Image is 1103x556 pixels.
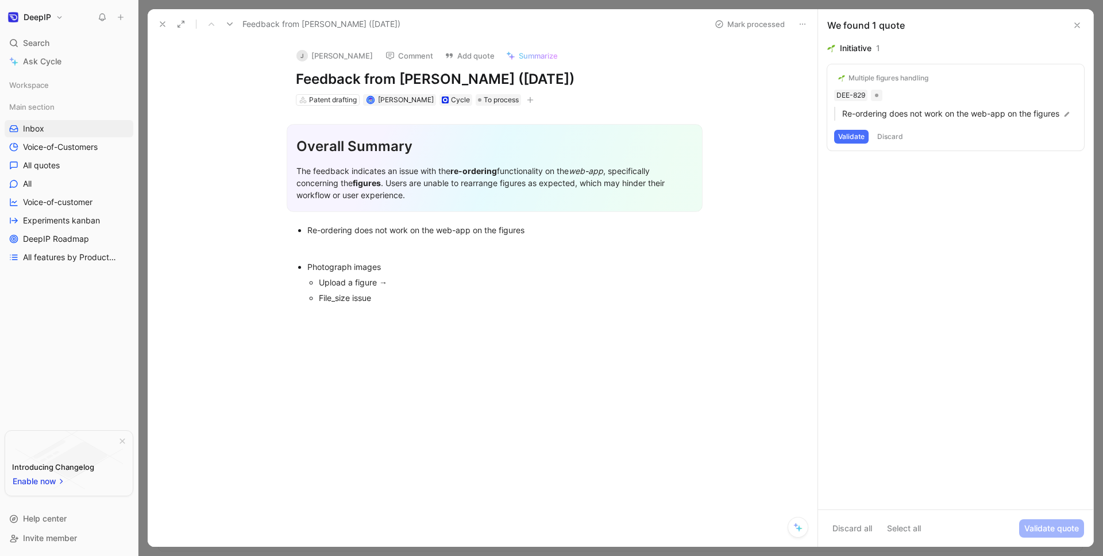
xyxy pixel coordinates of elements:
[319,276,693,288] div: Upload a figure →
[9,101,55,113] span: Main section
[5,9,66,25] button: DeepIPDeepIP
[450,166,497,176] strong: re-ordering
[5,175,133,192] a: All
[5,34,133,52] div: Search
[242,17,400,31] span: Feedback from [PERSON_NAME] ([DATE])
[476,94,521,106] div: To process
[5,76,133,94] div: Workspace
[24,12,51,22] h1: DeepIP
[380,48,438,64] button: Comment
[307,224,693,236] div: Re-ordering does not work on the web-app on the figures
[827,44,835,52] img: 🌱
[23,160,60,171] span: All quotes
[873,130,907,144] button: Discard
[838,75,845,82] img: 🌱
[23,533,77,543] span: Invite member
[834,71,932,85] button: 🌱Multiple figures handling
[353,178,381,188] strong: figures
[15,431,123,489] img: bg-BLZuj68n.svg
[296,165,693,201] div: The feedback indicates an issue with the functionality on the , specifically concerning the . Use...
[5,157,133,174] a: All quotes
[882,519,926,538] button: Select all
[23,36,49,50] span: Search
[309,94,357,106] div: Patent drafting
[5,530,133,547] div: Invite member
[23,233,89,245] span: DeepIP Roadmap
[849,74,928,83] div: Multiple figures handling
[5,194,133,211] a: Voice-of-customer
[5,212,133,229] a: Experiments kanban
[1063,110,1071,118] img: pen.svg
[13,474,57,488] span: Enable now
[319,292,693,304] div: File_size issue
[451,94,470,106] div: Cycle
[378,95,434,104] span: [PERSON_NAME]
[519,51,558,61] span: Summarize
[840,41,871,55] div: Initiative
[834,130,869,144] button: Validate
[23,178,32,190] span: All
[5,53,133,70] a: Ask Cycle
[9,79,49,91] span: Workspace
[7,11,19,23] img: DeepIP
[501,48,563,64] button: Summarize
[296,70,693,88] h1: Feedback from [PERSON_NAME] ([DATE])
[296,50,308,61] div: J
[5,120,133,137] a: Inbox
[5,98,133,115] div: Main section
[5,249,133,266] a: All features by Product area
[23,55,61,68] span: Ask Cycle
[484,94,519,106] span: To process
[367,97,373,103] img: avatar
[296,136,693,157] div: Overall Summary
[5,98,133,266] div: Main sectionInboxVoice-of-CustomersAll quotesAllVoice-of-customerExperiments kanbanDeepIP Roadmap...
[23,196,92,208] span: Voice-of-customer
[1019,519,1084,538] button: Validate quote
[569,166,603,176] em: web-app
[23,123,44,134] span: Inbox
[5,510,133,527] div: Help center
[23,141,98,153] span: Voice-of-Customers
[23,513,67,523] span: Help center
[439,48,500,64] button: Add quote
[827,18,905,32] div: We found 1 quote
[23,215,100,226] span: Experiments kanban
[842,107,1077,121] p: Re-ordering does not work on the web-app on the figures
[5,230,133,248] a: DeepIP Roadmap
[709,16,790,32] button: Mark processed
[23,252,118,263] span: All features by Product area
[307,261,693,273] div: Photograph images
[827,519,877,538] button: Discard all
[12,474,66,489] button: Enable now
[5,138,133,156] a: Voice-of-Customers
[291,47,378,64] button: J[PERSON_NAME]
[876,41,880,55] div: 1
[12,460,94,474] div: Introducing Changelog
